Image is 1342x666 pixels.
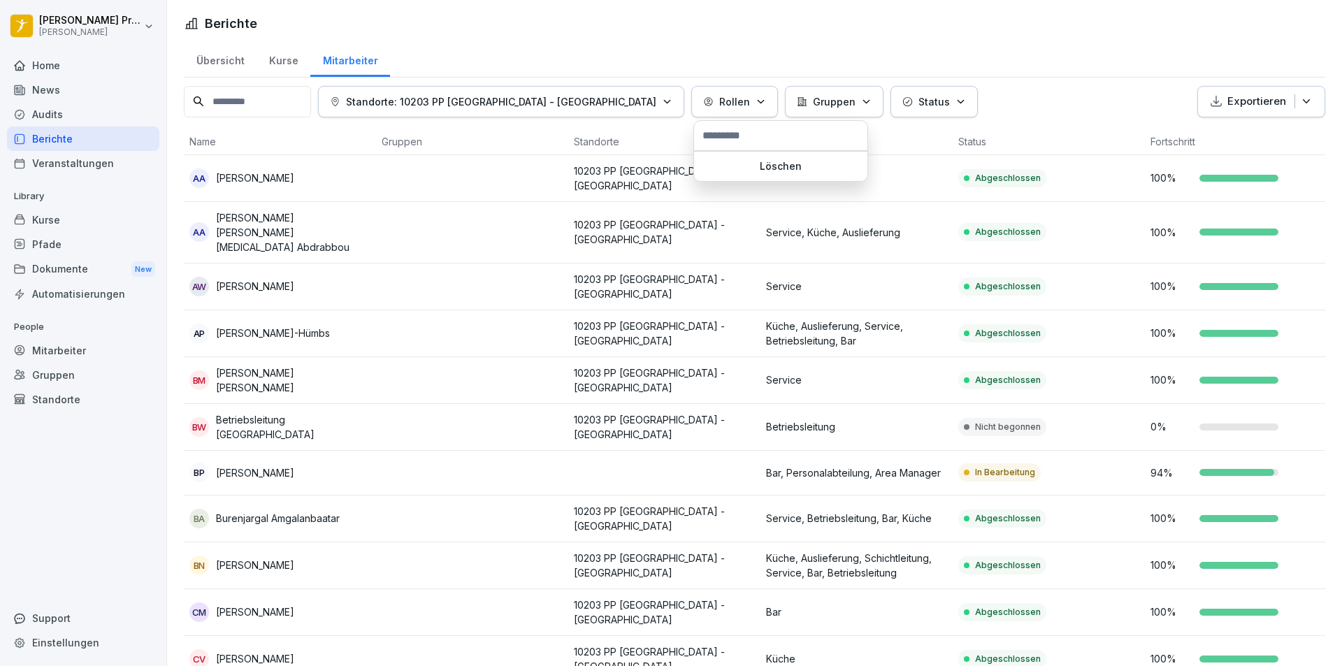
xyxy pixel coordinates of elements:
p: Rollen [719,94,750,109]
p: Status [918,94,950,109]
p: Standorte: 10203 PP [GEOGRAPHIC_DATA] - [GEOGRAPHIC_DATA] [346,94,656,109]
p: Gruppen [813,94,856,109]
p: Exportieren [1227,94,1286,110]
p: Löschen [700,160,862,173]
